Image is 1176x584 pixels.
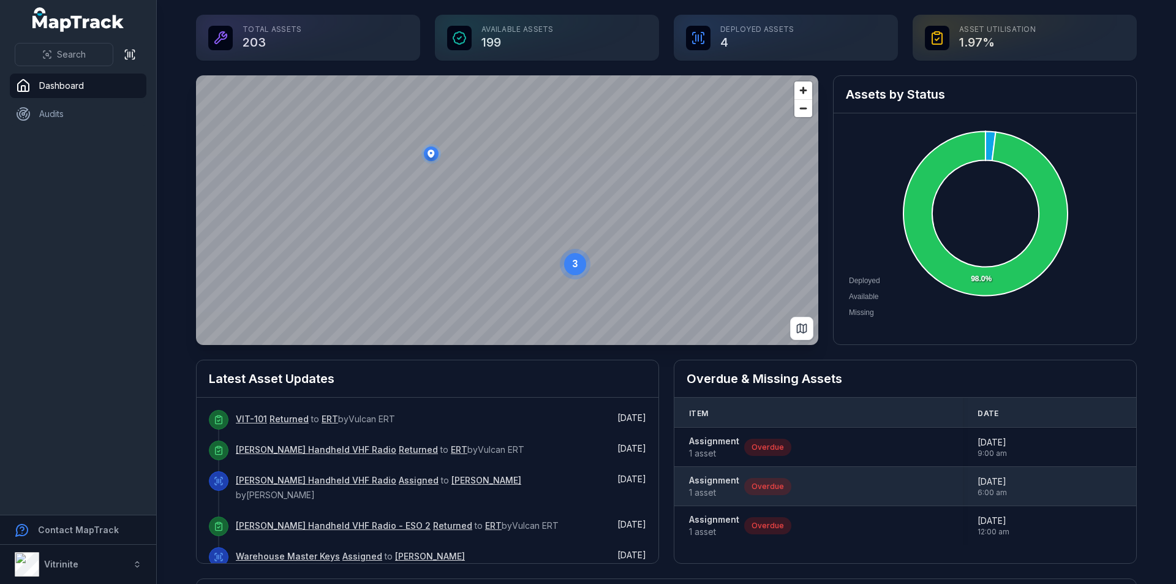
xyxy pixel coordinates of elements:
[485,520,502,532] a: ERT
[849,308,874,317] span: Missing
[451,444,467,456] a: ERT
[399,444,438,456] a: Returned
[57,48,86,61] span: Search
[236,414,395,424] span: to by Vulcan ERT
[395,550,465,563] a: [PERSON_NAME]
[978,476,1007,498] time: 12/09/2025, 6:00:00 am
[617,443,646,453] time: 18/09/2025, 5:03:56 pm
[15,43,113,66] button: Search
[744,517,791,534] div: Overdue
[744,478,791,495] div: Overdue
[196,75,818,345] canvas: Map
[978,436,1007,449] span: [DATE]
[689,474,739,487] strong: Assignment
[617,474,646,484] span: [DATE]
[744,439,791,456] div: Overdue
[342,550,382,563] a: Assigned
[322,413,338,425] a: ERT
[689,447,739,460] span: 1 asset
[236,520,431,532] a: [PERSON_NAME] Handheld VHF Radio - ESO 2
[617,550,646,560] time: 17/09/2025, 10:28:03 am
[236,520,559,531] span: to by Vulcan ERT
[689,526,739,538] span: 1 asset
[689,514,739,538] a: Assignment1 asset
[236,444,396,456] a: [PERSON_NAME] Handheld VHF Radio
[978,488,1007,498] span: 6:00 am
[433,520,472,532] a: Returned
[32,7,124,32] a: MapTrack
[849,276,880,285] span: Deployed
[38,525,119,535] strong: Contact MapTrack
[617,474,646,484] time: 17/09/2025, 6:20:12 pm
[10,102,146,126] a: Audits
[451,474,521,487] a: [PERSON_NAME]
[794,82,812,99] button: Zoom in
[689,487,739,499] span: 1 asset
[269,413,309,425] a: Returned
[689,409,708,419] span: Item
[44,559,78,569] strong: Vitrinite
[399,474,439,487] a: Assigned
[689,474,739,499] a: Assignment1 asset
[236,475,521,500] span: to by [PERSON_NAME]
[978,527,1009,537] span: 12:00 am
[846,86,1124,103] h2: Assets by Status
[617,519,646,529] span: [DATE]
[10,74,146,98] a: Dashboard
[573,259,578,269] text: 3
[794,99,812,117] button: Zoom out
[849,292,878,301] span: Available
[617,443,646,453] span: [DATE]
[689,514,739,526] strong: Assignment
[790,317,813,340] button: Switch to Map View
[689,435,739,447] strong: Assignment
[687,370,1124,387] h2: Overdue & Missing Assets
[236,444,524,455] span: to by Vulcan ERT
[236,474,396,487] a: [PERSON_NAME] Handheld VHF Radio
[236,550,340,563] a: Warehouse Master Keys
[978,515,1009,527] span: [DATE]
[978,476,1007,488] span: [DATE]
[617,550,646,560] span: [DATE]
[236,551,465,561] span: to
[689,435,739,460] a: Assignment1 asset
[978,409,998,419] span: Date
[617,412,646,423] time: 18/09/2025, 5:06:47 pm
[978,436,1007,458] time: 14/07/2025, 9:00:00 am
[617,519,646,529] time: 17/09/2025, 5:09:41 pm
[617,412,646,423] span: [DATE]
[978,449,1007,458] span: 9:00 am
[236,413,267,425] a: VIT-101
[978,515,1009,537] time: 18/09/2025, 12:00:00 am
[209,370,646,387] h2: Latest Asset Updates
